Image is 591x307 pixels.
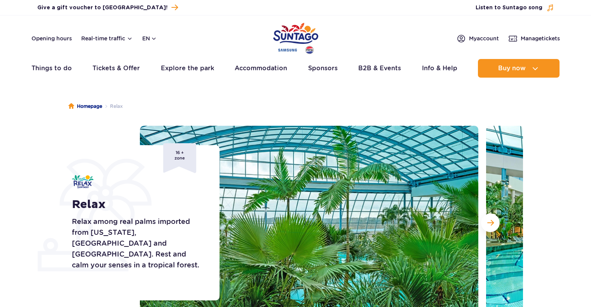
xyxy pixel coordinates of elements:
[102,102,123,110] li: Relax
[81,35,133,42] button: Real-time traffic
[92,59,140,78] a: Tickets & Offer
[422,59,457,78] a: Info & Help
[235,59,287,78] a: Accommodation
[72,175,94,188] img: Relax
[72,198,202,212] h1: Relax
[163,143,196,173] span: 16 + zone
[31,35,72,42] a: Opening hours
[72,216,202,271] p: Relax among real palms imported from [US_STATE], [GEOGRAPHIC_DATA] and [GEOGRAPHIC_DATA]. Rest an...
[37,4,167,12] span: Give a gift voucher to [GEOGRAPHIC_DATA]!
[508,34,560,43] a: Managetickets
[308,59,338,78] a: Sponsors
[457,34,499,43] a: Myaccount
[481,213,500,232] button: Next slide
[521,35,560,42] span: Manage tickets
[476,4,542,12] span: Listen to Suntago song
[161,59,214,78] a: Explore the park
[469,35,499,42] span: My account
[478,59,560,78] button: Buy now
[273,19,318,55] a: Park of Poland
[37,2,178,13] a: Give a gift voucher to [GEOGRAPHIC_DATA]!
[358,59,401,78] a: B2B & Events
[142,35,157,42] button: en
[31,59,72,78] a: Things to do
[498,65,526,72] span: Buy now
[476,4,554,12] button: Listen to Suntago song
[68,102,102,110] a: Homepage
